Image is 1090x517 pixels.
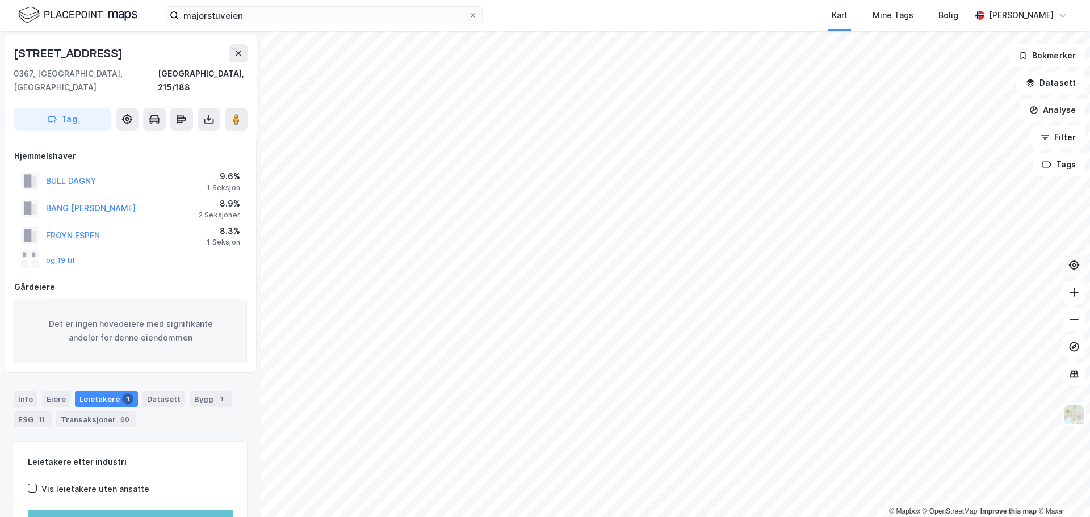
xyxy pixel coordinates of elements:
[190,391,232,407] div: Bygg
[1009,44,1085,67] button: Bokmerker
[1063,404,1085,426] img: Z
[1020,99,1085,121] button: Analyse
[142,391,185,407] div: Datasett
[1033,153,1085,176] button: Tags
[14,411,52,427] div: ESG
[36,414,47,425] div: 11
[14,149,247,163] div: Hjemmelshaver
[207,170,240,183] div: 9.6%
[989,9,1054,22] div: [PERSON_NAME]
[14,280,247,294] div: Gårdeiere
[873,9,913,22] div: Mine Tags
[1031,126,1085,149] button: Filter
[923,507,978,515] a: OpenStreetMap
[14,299,247,363] div: Det er ingen hovedeiere med signifikante andeler for denne eiendommen
[199,211,240,220] div: 2 Seksjoner
[938,9,958,22] div: Bolig
[889,507,920,515] a: Mapbox
[216,393,227,405] div: 1
[207,224,240,238] div: 8.3%
[56,411,136,427] div: Transaksjoner
[118,414,132,425] div: 60
[14,391,37,407] div: Info
[179,7,468,24] input: Søk på adresse, matrikkel, gårdeiere, leietakere eller personer
[1033,463,1090,517] iframe: Chat Widget
[1033,463,1090,517] div: Kontrollprogram for chat
[14,67,158,94] div: 0367, [GEOGRAPHIC_DATA], [GEOGRAPHIC_DATA]
[14,44,125,62] div: [STREET_ADDRESS]
[207,238,240,247] div: 1 Seksjon
[18,5,137,25] img: logo.f888ab2527a4732fd821a326f86c7f29.svg
[41,482,149,496] div: Vis leietakere uten ansatte
[980,507,1037,515] a: Improve this map
[1016,72,1085,94] button: Datasett
[28,455,233,469] div: Leietakere etter industri
[832,9,848,22] div: Kart
[207,183,240,192] div: 1 Seksjon
[122,393,133,405] div: 1
[75,391,138,407] div: Leietakere
[158,67,248,94] div: [GEOGRAPHIC_DATA], 215/188
[42,391,70,407] div: Eiere
[14,108,111,131] button: Tag
[199,197,240,211] div: 8.9%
